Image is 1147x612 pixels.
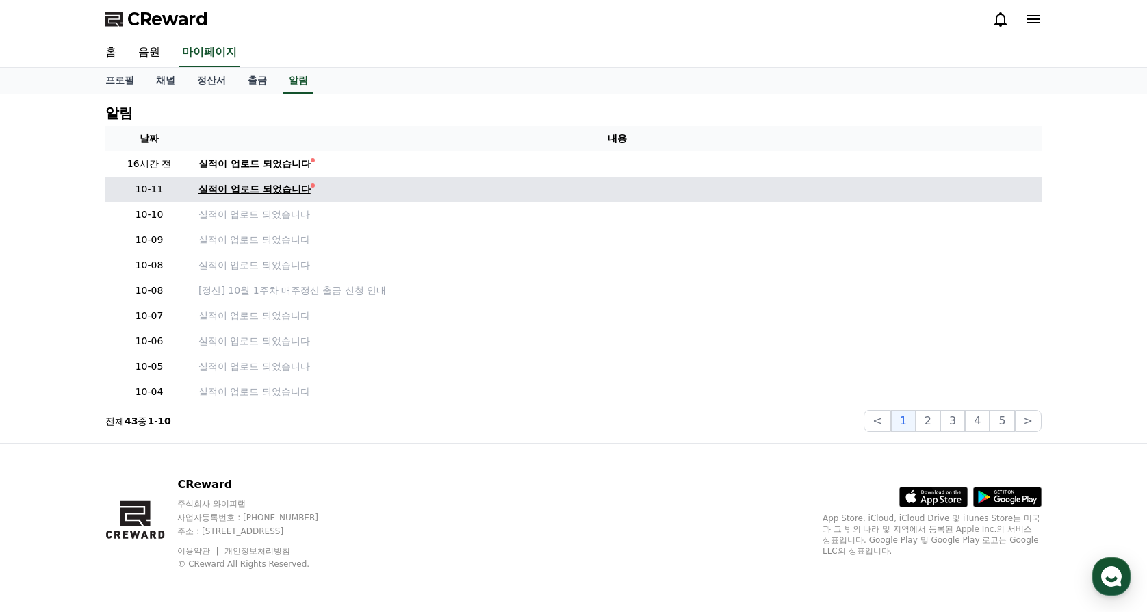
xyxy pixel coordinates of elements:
[864,410,890,432] button: <
[177,546,220,556] a: 이용약관
[198,233,1036,247] a: 실적이 업로드 되었습니다
[105,126,193,151] th: 날짜
[186,68,237,94] a: 정산서
[35,455,59,466] span: Home
[127,8,208,30] span: CReward
[4,434,90,468] a: Home
[111,283,188,298] p: 10-08
[111,385,188,399] p: 10-04
[111,233,188,247] p: 10-09
[177,512,344,523] p: 사업자등록번호 : [PHONE_NUMBER]
[177,559,344,570] p: © CReward All Rights Reserved.
[177,476,344,493] p: CReward
[198,258,1036,272] a: 실적이 업로드 되었습니다
[90,434,177,468] a: Messages
[823,513,1042,557] p: App Store, iCloud, iCloud Drive 및 iTunes Store는 미국과 그 밖의 나라 및 지역에서 등록된 Apple Inc.의 서비스 상표입니다. Goo...
[198,182,1036,196] a: 실적이 업로드 되었습니다
[916,410,940,432] button: 2
[111,334,188,348] p: 10-06
[94,68,145,94] a: 프로필
[145,68,186,94] a: 채널
[1015,410,1042,432] button: >
[940,410,965,432] button: 3
[283,68,313,94] a: 알림
[177,434,263,468] a: Settings
[157,416,170,426] strong: 10
[177,498,344,509] p: 주식회사 와이피랩
[965,410,990,432] button: 4
[179,38,240,67] a: 마이페이지
[224,546,290,556] a: 개인정보처리방침
[114,455,154,466] span: Messages
[203,455,236,466] span: Settings
[237,68,278,94] a: 출금
[111,309,188,323] p: 10-07
[111,258,188,272] p: 10-08
[125,416,138,426] strong: 43
[198,157,1036,171] a: 실적이 업로드 되었습니다
[198,283,1036,298] a: [정산] 10월 1주차 매주정산 출금 신청 안내
[198,157,311,171] div: 실적이 업로드 되었습니다
[111,207,188,222] p: 10-10
[111,359,188,374] p: 10-05
[198,385,1036,399] a: 실적이 업로드 되었습니다
[193,126,1042,151] th: 내용
[111,182,188,196] p: 10-11
[105,8,208,30] a: CReward
[147,416,154,426] strong: 1
[198,334,1036,348] a: 실적이 업로드 되었습니다
[177,526,344,537] p: 주소 : [STREET_ADDRESS]
[105,105,133,120] h4: 알림
[94,38,127,67] a: 홈
[105,414,171,428] p: 전체 중 -
[198,182,311,196] div: 실적이 업로드 되었습니다
[990,410,1014,432] button: 5
[891,410,916,432] button: 1
[111,157,188,171] p: 16시간 전
[198,359,1036,374] a: 실적이 업로드 되었습니다
[127,38,171,67] a: 음원
[198,309,1036,323] a: 실적이 업로드 되었습니다
[198,207,1036,222] a: 실적이 업로드 되었습니다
